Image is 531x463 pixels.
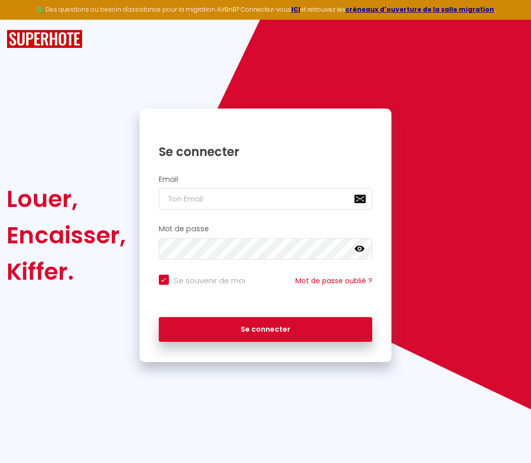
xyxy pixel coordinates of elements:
h2: Mot de passe [159,225,373,233]
input: Ton Email [159,188,373,210]
a: créneaux d'ouverture de la salle migration [345,5,494,14]
a: Mot de passe oublié ? [295,276,372,286]
a: ICI [291,5,300,14]
h2: Email [159,175,373,184]
h1: Se connecter [159,144,373,160]
div: Encaisser, [7,217,126,253]
div: Louer, [7,181,126,217]
button: Se connecter [159,317,373,342]
img: SuperHote logo [7,30,82,48]
div: Kiffer. [7,253,126,290]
